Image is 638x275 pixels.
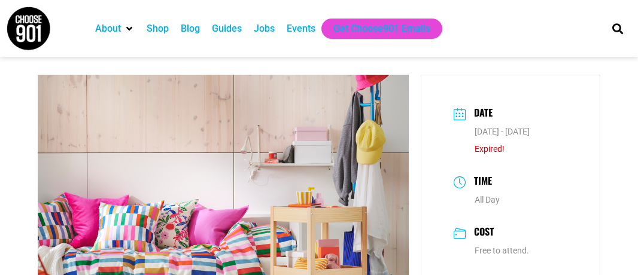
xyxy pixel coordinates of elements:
[147,22,169,36] a: Shop
[254,22,275,36] a: Jobs
[475,195,500,204] abbr: All Day
[287,22,315,36] a: Events
[475,144,505,154] span: Expired!
[89,19,141,39] div: About
[454,245,567,257] dd: Free to attend.
[212,22,242,36] a: Guides
[181,22,200,36] a: Blog
[468,173,492,191] h3: Time
[89,19,596,39] nav: Main nav
[468,105,493,123] h3: Date
[95,22,121,36] a: About
[475,127,530,136] span: [DATE] - [DATE]
[608,19,628,38] div: Search
[333,22,430,36] a: Get Choose901 Emails
[468,224,494,242] h3: Cost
